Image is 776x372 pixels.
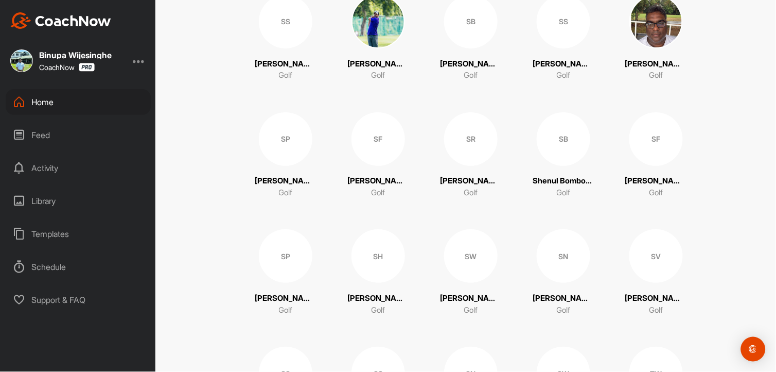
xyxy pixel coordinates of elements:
p: [PERSON_NAME] [255,293,316,305]
div: Binupa Wijesinghe [39,51,112,59]
div: SN [537,229,590,283]
p: Golf [557,305,571,316]
div: SH [351,229,405,283]
a: SBShenul BombowalageGolf [533,112,594,199]
div: SB [537,112,590,166]
div: SW [444,229,498,283]
div: Templates [6,221,151,247]
div: Home [6,89,151,115]
div: Schedule [6,254,151,280]
a: SF[PERSON_NAME]Golf [625,112,687,199]
p: Golf [372,70,385,81]
p: [PERSON_NAME] [255,175,316,187]
p: [PERSON_NAME] [347,58,409,70]
div: Open Intercom Messenger [741,337,766,362]
p: [PERSON_NAME] [625,58,687,70]
div: SP [259,112,312,166]
p: Golf [279,187,293,199]
p: [PERSON_NAME] Vethavinayakam [625,293,687,305]
p: Golf [372,305,385,316]
p: Golf [557,70,571,81]
div: SF [629,112,683,166]
a: SN[PERSON_NAME]Golf [533,229,594,316]
a: SR[PERSON_NAME]Golf [440,112,502,199]
a: SF[PERSON_NAME]Golf [347,112,409,199]
p: Golf [372,187,385,199]
a: SW[PERSON_NAME]Golf [440,229,502,316]
p: Golf [649,305,663,316]
p: Golf [464,70,478,81]
div: SR [444,112,498,166]
img: CoachNow [10,12,111,29]
a: SP[PERSON_NAME]Golf [255,229,316,316]
div: CoachNow [39,63,95,72]
p: Golf [279,305,293,316]
div: Library [6,188,151,214]
p: Golf [649,187,663,199]
p: Golf [649,70,663,81]
p: Shenul Bombowalage [533,175,594,187]
div: Activity [6,155,151,181]
p: [PERSON_NAME] [440,175,502,187]
p: Golf [464,187,478,199]
a: SV[PERSON_NAME] VethavinayakamGolf [625,229,687,316]
div: SV [629,229,683,283]
p: [PERSON_NAME] [533,58,594,70]
a: SP[PERSON_NAME]Golf [255,112,316,199]
img: CoachNow Pro [79,63,95,72]
p: [PERSON_NAME] [440,58,502,70]
p: Golf [557,187,571,199]
p: [PERSON_NAME] [533,293,594,305]
div: SP [259,229,312,283]
div: SF [351,112,405,166]
p: Golf [464,305,478,316]
p: Golf [279,70,293,81]
a: SH[PERSON_NAME]Golf [347,229,409,316]
p: [PERSON_NAME] [347,293,409,305]
div: Feed [6,122,151,148]
p: [PERSON_NAME] [255,58,316,70]
p: [PERSON_NAME] [347,175,409,187]
img: square_06d48b07dac5f676ca16626d81c171bf.jpg [10,49,33,72]
p: [PERSON_NAME] [440,293,502,305]
p: [PERSON_NAME] [625,175,687,187]
div: Support & FAQ [6,287,151,313]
